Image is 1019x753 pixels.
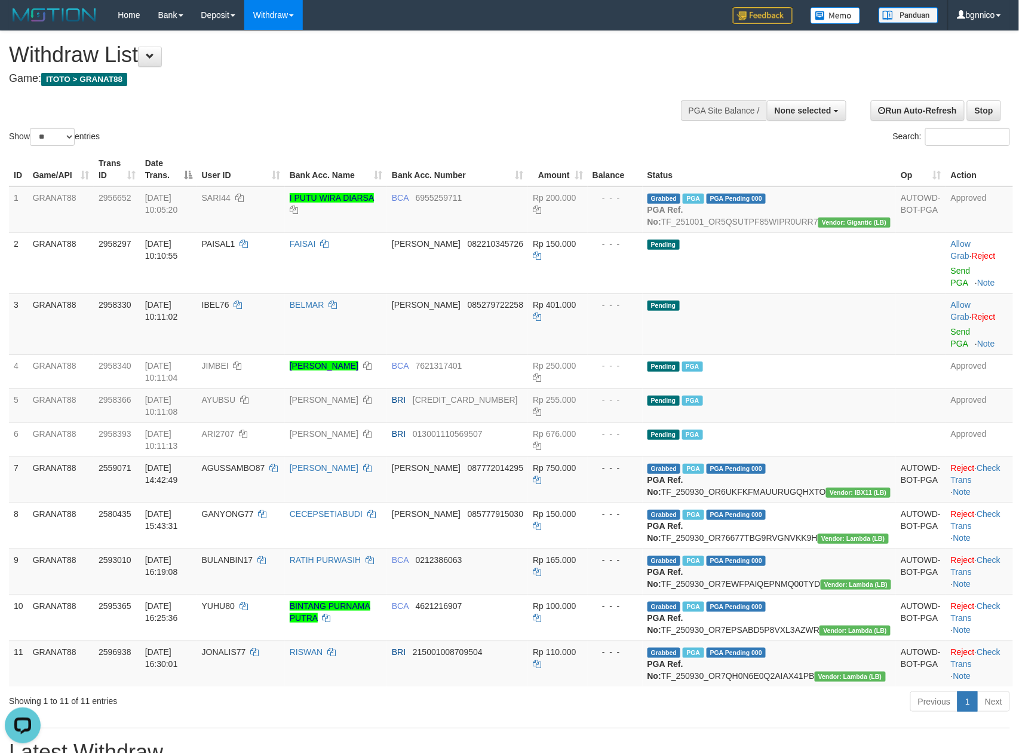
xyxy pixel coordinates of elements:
span: Rp 676.000 [533,429,576,439]
span: Marked by bgndany [683,602,704,612]
h4: Game: [9,73,667,85]
td: TF_251001_OR5QSUTPF85WIPR0URR7 [643,186,897,233]
a: Check Trans [951,647,1000,669]
span: 2596938 [99,647,131,657]
span: Pending [647,240,680,250]
span: Copy 369801033728532 to clipboard [413,395,518,405]
a: RISWAN [290,647,323,657]
a: [PERSON_NAME] [290,429,358,439]
a: RATIH PURWASIH [290,555,361,565]
a: Reject [972,312,996,322]
span: [DATE] 10:11:08 [145,395,178,417]
a: I PUTU WIRA DIARSA [290,193,374,203]
img: MOTION_logo.png [9,6,100,24]
span: [DATE] 10:10:55 [145,239,178,261]
a: Send PGA [951,327,971,348]
div: - - - [593,360,638,372]
th: Trans ID: activate to sort column ascending [94,152,140,186]
span: Copy 0212386063 to clipboard [416,555,462,565]
span: Marked by bgndany [683,194,704,204]
td: 10 [9,595,28,641]
td: 7 [9,457,28,503]
a: Reject [972,251,996,261]
td: Approved [946,186,1013,233]
a: 1 [957,691,978,712]
span: 2958393 [99,429,131,439]
span: Grabbed [647,556,681,566]
a: Send PGA [951,266,971,287]
span: Rp 401.000 [533,300,576,310]
td: 11 [9,641,28,687]
span: PAISAL1 [202,239,235,249]
span: Pending [647,396,680,406]
td: GRANAT88 [28,549,94,595]
td: Approved [946,354,1013,388]
span: [DATE] 10:11:02 [145,300,178,322]
a: Reject [951,601,975,611]
span: 2956652 [99,193,131,203]
td: Approved [946,388,1013,423]
span: 2958297 [99,239,131,249]
span: Copy 087772014295 to clipboard [468,463,523,473]
span: PGA Pending [707,464,766,474]
span: [PERSON_NAME] [392,463,461,473]
span: Grabbed [647,464,681,474]
a: FAISAI [290,239,316,249]
b: PGA Ref. No: [647,659,683,681]
span: Rp 200.000 [533,193,576,203]
span: Vendor URL: https://dashboard.q2checkout.com/secure [818,534,889,544]
td: GRANAT88 [28,641,94,687]
span: [DATE] 15:43:31 [145,509,178,531]
td: GRANAT88 [28,186,94,233]
b: PGA Ref. No: [647,475,683,497]
span: 2559071 [99,463,131,473]
th: ID [9,152,28,186]
span: PGA Pending [707,556,766,566]
td: 4 [9,354,28,388]
span: ARI2707 [202,429,234,439]
span: BCA [392,193,409,203]
span: Marked by bgndany [683,556,704,566]
td: TF_250930_OR76677TBG9RVGNVKK9H [643,503,897,549]
span: Copy 4621216907 to clipboard [416,601,462,611]
div: - - - [593,462,638,474]
a: Note [953,487,971,497]
a: Allow Grab [951,239,971,261]
td: AUTOWD-BOT-PGA [896,503,946,549]
span: 2958366 [99,395,131,405]
span: Vendor URL: https://dashboard.q2checkout.com/secure [826,488,891,498]
span: Pending [647,301,680,311]
a: Allow Grab [951,300,971,322]
td: TF_250930_OR7QH0N6E0Q2AIAX41PB [643,641,897,687]
h1: Withdraw List [9,43,667,67]
span: YUHU80 [202,601,235,611]
span: JONALIS77 [202,647,246,657]
th: Amount: activate to sort column ascending [528,152,588,186]
div: - - - [593,299,638,311]
span: [DATE] 16:19:08 [145,555,178,577]
span: [DATE] 10:11:04 [145,361,178,382]
span: Grabbed [647,602,681,612]
div: - - - [593,508,638,520]
span: AYUBSU [202,395,236,405]
span: · [951,239,972,261]
th: Status [643,152,897,186]
span: PGA Pending [707,194,766,204]
label: Search: [893,128,1010,146]
b: PGA Ref. No: [647,613,683,635]
span: Vendor URL: https://dashboard.q2checkout.com/secure [820,626,891,636]
td: GRANAT88 [28,232,94,293]
span: IBEL76 [202,300,229,310]
span: 2593010 [99,555,131,565]
div: - - - [593,600,638,612]
div: Showing 1 to 11 of 11 entries [9,690,416,707]
a: [PERSON_NAME] [290,395,358,405]
a: Note [953,625,971,635]
a: Reject [951,555,975,565]
td: GRANAT88 [28,503,94,549]
b: PGA Ref. No: [647,567,683,589]
b: PGA Ref. No: [647,521,683,543]
span: PGA Pending [707,648,766,658]
a: [PERSON_NAME] [290,361,358,371]
span: 2958340 [99,361,131,371]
